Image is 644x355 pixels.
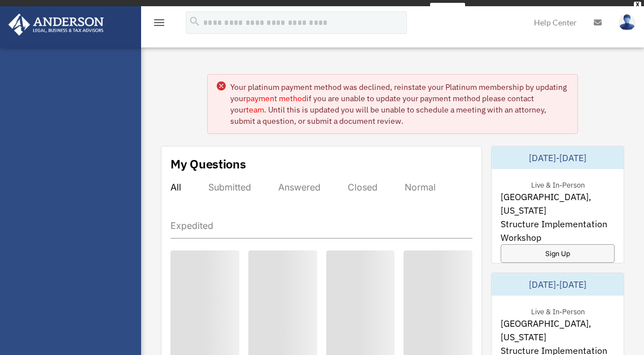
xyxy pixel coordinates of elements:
[246,93,306,103] a: payment method
[405,181,436,193] div: Normal
[5,14,107,36] img: Anderson Advisors Platinum Portal
[634,2,641,8] div: close
[430,3,465,16] a: survey
[152,16,166,29] i: menu
[492,273,624,296] div: [DATE]-[DATE]
[522,178,594,190] div: Live & In-Person
[189,15,201,28] i: search
[492,146,624,169] div: [DATE]-[DATE]
[501,244,615,263] a: Sign Up
[152,20,166,29] a: menu
[170,181,181,193] div: All
[170,155,246,172] div: My Questions
[348,181,378,193] div: Closed
[208,181,251,193] div: Submitted
[179,3,426,16] div: Get a chance to win 6 months of Platinum for free just by filling out this
[501,190,615,217] span: [GEOGRAPHIC_DATA], [US_STATE]
[501,317,615,344] span: [GEOGRAPHIC_DATA], [US_STATE]
[278,181,321,193] div: Answered
[170,220,213,231] div: Expedited
[246,105,264,115] a: team
[522,305,594,317] div: Live & In-Person
[619,14,636,31] img: User Pic
[501,217,615,244] span: Structure Implementation Workshop
[230,81,568,127] div: Your platinum payment method was declined, reinstate your Platinum membership by updating your if...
